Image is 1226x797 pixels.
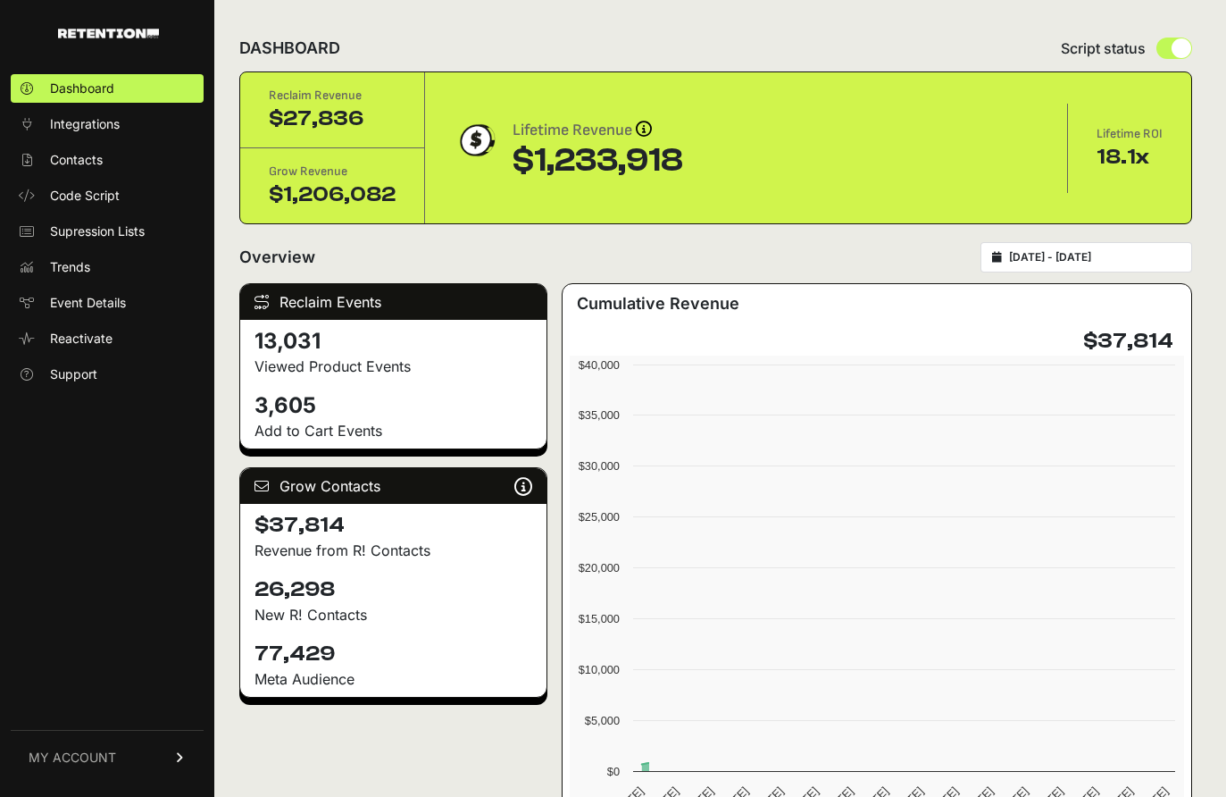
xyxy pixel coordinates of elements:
span: Event Details [50,294,126,312]
div: Grow Revenue [269,163,396,180]
div: Lifetime ROI [1097,125,1163,143]
div: Reclaim Revenue [269,87,396,105]
text: $15,000 [579,612,620,625]
span: Reactivate [50,330,113,348]
div: $27,836 [269,105,396,133]
a: Support [11,360,204,389]
div: Meta Audience [254,668,532,690]
a: MY ACCOUNT [11,730,204,784]
img: dollar-coin-05c43ed7efb7bc0c12610022525b4bbbb207c7efeef5aecc26f025e68dcafac9.png [454,118,498,163]
h4: 26,298 [254,575,532,604]
div: Lifetime Revenue [513,118,683,143]
p: Add to Cart Events [254,420,532,441]
text: $20,000 [579,561,620,575]
h2: DASHBOARD [239,36,340,61]
text: $35,000 [579,408,620,422]
span: Trends [50,258,90,276]
a: Supression Lists [11,217,204,246]
p: Revenue from R! Contacts [254,540,532,561]
a: Reactivate [11,324,204,353]
span: Contacts [50,151,103,169]
a: Event Details [11,289,204,317]
div: Grow Contacts [240,468,546,504]
div: $1,233,918 [513,143,683,179]
span: Code Script [50,187,120,205]
span: Supression Lists [50,222,145,240]
img: Retention.com [58,29,159,38]
a: Contacts [11,146,204,174]
span: MY ACCOUNT [29,749,116,767]
a: Integrations [11,110,204,138]
h4: $37,814 [1083,327,1173,356]
span: Support [50,365,97,383]
span: Script status [1061,38,1146,59]
text: $5,000 [585,714,620,727]
text: $40,000 [579,358,620,372]
h2: Overview [239,245,315,270]
text: $10,000 [579,663,620,676]
h4: 77,429 [254,640,532,668]
p: New R! Contacts [254,604,532,625]
h4: 13,031 [254,327,532,356]
div: 18.1x [1097,143,1163,172]
h3: Cumulative Revenue [577,291,739,316]
span: Integrations [50,115,120,133]
a: Trends [11,253,204,281]
text: $25,000 [579,510,620,524]
text: $0 [607,765,620,778]
h4: $37,814 [254,511,532,540]
a: Dashboard [11,74,204,103]
span: Dashboard [50,80,114,97]
div: Reclaim Events [240,284,546,320]
text: $30,000 [579,459,620,473]
h4: 3,605 [254,391,532,420]
div: $1,206,082 [269,180,396,209]
p: Viewed Product Events [254,356,532,377]
a: Code Script [11,181,204,210]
